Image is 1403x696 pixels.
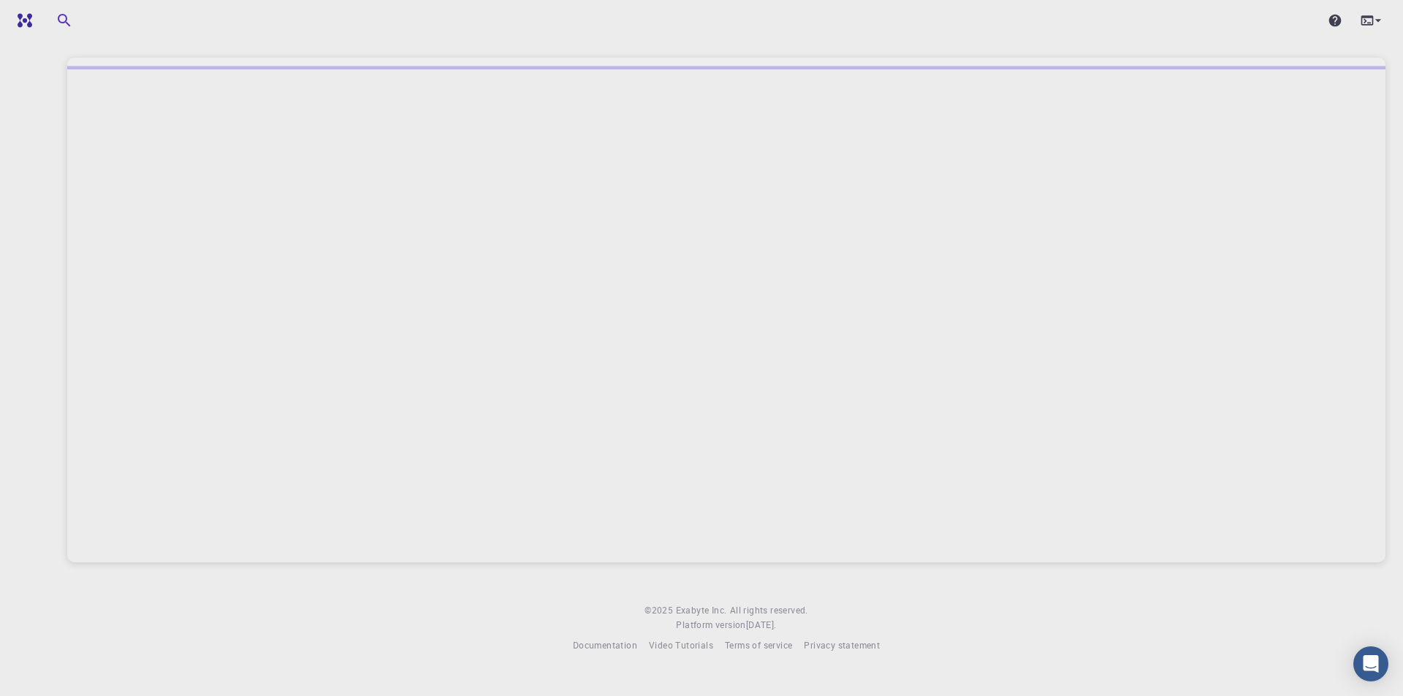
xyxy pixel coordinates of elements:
a: Privacy statement [804,638,880,653]
a: Terms of service [725,638,792,653]
span: © 2025 [645,603,675,618]
span: Exabyte Inc. [676,604,727,616]
span: Platform version [676,618,745,632]
a: Video Tutorials [649,638,713,653]
span: Privacy statement [804,639,880,651]
span: Documentation [573,639,637,651]
span: All rights reserved. [730,603,808,618]
div: Open Intercom Messenger [1353,646,1388,681]
img: logo [12,13,32,28]
span: [DATE] . [746,619,777,630]
a: Documentation [573,638,637,653]
a: [DATE]. [746,618,777,632]
span: Terms of service [725,639,792,651]
a: Exabyte Inc. [676,603,727,618]
span: Video Tutorials [649,639,713,651]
